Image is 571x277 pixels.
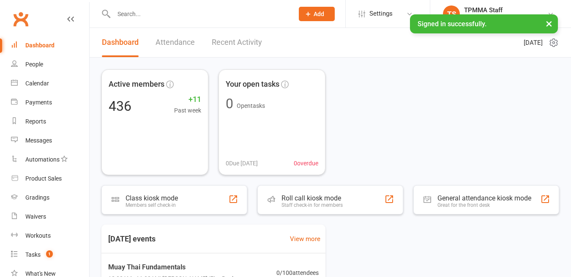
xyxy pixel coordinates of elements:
span: Muay Thai Fundamentals [108,262,235,273]
span: Past week [174,106,201,115]
div: Messages [25,137,52,144]
a: Dashboard [102,28,139,57]
a: Gradings [11,188,89,207]
div: TPMMA Staff [464,6,547,14]
a: Waivers [11,207,89,226]
div: 0 [226,97,233,110]
span: Your open tasks [226,78,279,91]
span: [DATE] [524,38,543,48]
div: Gradings [25,194,49,201]
div: Workouts [25,232,51,239]
span: Signed in successfully. [418,20,486,28]
div: Team Perosh Mixed Martial Arts [464,14,547,22]
div: Automations [25,156,60,163]
div: Product Sales [25,175,62,182]
div: People [25,61,43,68]
a: Reports [11,112,89,131]
div: Staff check-in for members [281,202,343,208]
div: Tasks [25,251,41,258]
a: Payments [11,93,89,112]
div: Members self check-in [126,202,178,208]
a: Clubworx [10,8,31,30]
a: Dashboard [11,36,89,55]
div: TS [443,5,460,22]
a: People [11,55,89,74]
div: Roll call kiosk mode [281,194,343,202]
span: 1 [46,250,53,258]
div: Calendar [25,80,49,87]
a: Tasks 1 [11,245,89,264]
div: Great for the front desk [437,202,531,208]
span: +11 [174,93,201,106]
div: Waivers [25,213,46,220]
h3: [DATE] events [101,231,162,247]
span: 0 Due [DATE] [226,159,258,168]
div: Payments [25,99,52,106]
a: Calendar [11,74,89,93]
div: What's New [25,270,56,277]
a: Product Sales [11,169,89,188]
a: Attendance [156,28,195,57]
div: Class kiosk mode [126,194,178,202]
span: Active members [109,78,164,91]
a: Messages [11,131,89,150]
button: Add [299,7,335,21]
div: 436 [109,99,131,113]
input: Search... [111,8,288,20]
div: Reports [25,118,46,125]
button: × [541,14,557,33]
a: View more [290,234,320,244]
span: Add [314,11,324,17]
div: Dashboard [25,42,55,49]
span: Open tasks [237,102,265,109]
span: 0 overdue [294,159,318,168]
a: Automations [11,150,89,169]
a: Workouts [11,226,89,245]
div: General attendance kiosk mode [437,194,531,202]
a: Recent Activity [212,28,262,57]
span: Settings [369,4,393,23]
